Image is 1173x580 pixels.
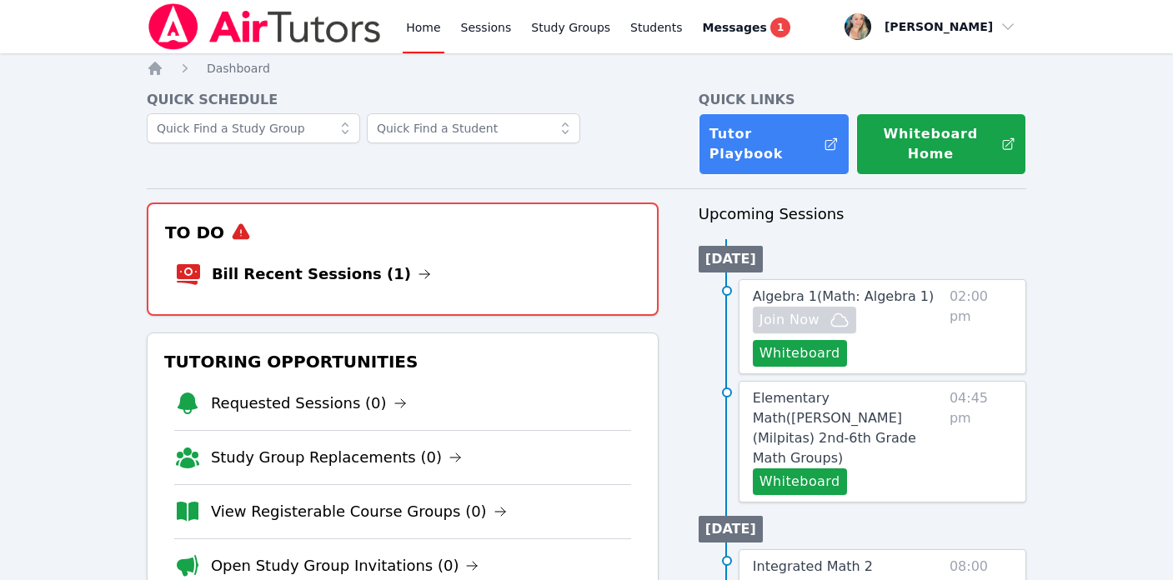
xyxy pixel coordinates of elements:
[367,113,580,143] input: Quick Find a Student
[950,287,1012,367] span: 02:00 pm
[770,17,790,37] span: 1
[753,468,847,495] button: Whiteboard
[753,287,934,307] a: Algebra 1(Math: Algebra 1)
[147,113,360,143] input: Quick Find a Study Group
[161,347,644,377] h3: Tutoring Opportunities
[759,310,820,330] span: Join Now
[699,246,763,272] li: [DATE]
[699,202,1026,226] h3: Upcoming Sessions
[212,262,431,286] a: Bill Recent Sessions (1)
[147,60,1026,77] nav: Breadcrumb
[211,500,507,523] a: View Registerable Course Groups (0)
[147,3,383,50] img: Air Tutors
[162,217,644,247] h3: To Do
[211,392,407,415] a: Requested Sessions (0)
[753,388,943,468] a: Elementary Math([PERSON_NAME] (Milpitas) 2nd-6th Grade Math Groups)
[950,388,1012,495] span: 04:45 pm
[211,554,479,577] a: Open Study Group Invitations (0)
[703,19,767,36] span: Messages
[699,113,850,175] a: Tutor Playbook
[699,516,763,542] li: [DATE]
[856,113,1026,175] button: Whiteboard Home
[753,340,847,367] button: Whiteboard
[753,288,934,304] span: Algebra 1 ( Math: Algebra 1 )
[211,446,462,469] a: Study Group Replacements (0)
[207,62,270,75] span: Dashboard
[699,90,1026,110] h4: Quick Links
[753,390,916,466] span: Elementary Math ( [PERSON_NAME] (Milpitas) 2nd-6th Grade Math Groups )
[753,307,856,333] button: Join Now
[207,60,270,77] a: Dashboard
[147,90,659,110] h4: Quick Schedule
